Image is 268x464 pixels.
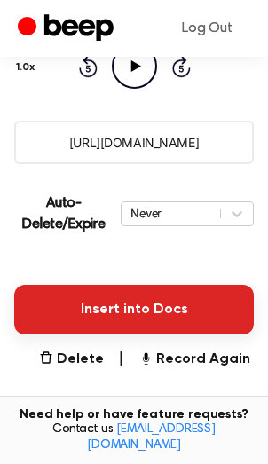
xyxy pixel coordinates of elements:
[14,52,42,83] button: 1.0x
[164,7,250,50] a: Log Out
[39,349,104,370] button: Delete
[14,285,254,334] button: Insert into Docs
[118,349,124,370] span: |
[14,193,114,235] p: Auto-Delete/Expire
[11,422,257,453] span: Contact us
[138,349,250,370] button: Record Again
[18,12,118,46] a: Beep
[87,423,216,452] a: [EMAIL_ADDRESS][DOMAIN_NAME]
[130,205,211,222] div: Never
